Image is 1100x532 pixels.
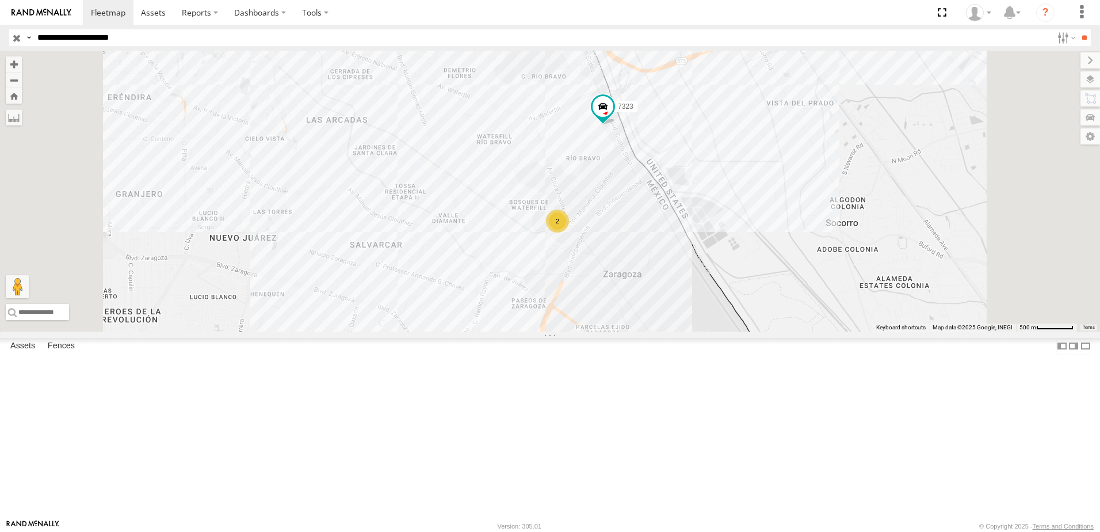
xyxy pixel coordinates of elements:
[6,56,22,72] button: Zoom in
[5,338,41,354] label: Assets
[618,102,633,111] span: 7323
[12,9,71,17] img: rand-logo.svg
[1056,338,1068,355] label: Dock Summary Table to the Left
[1080,128,1100,145] label: Map Settings
[876,324,926,332] button: Keyboard shortcuts
[546,210,569,233] div: 2
[6,109,22,126] label: Measure
[1080,338,1091,355] label: Hide Summary Table
[6,520,59,532] a: Visit our Website
[498,523,541,530] div: Version: 305.01
[6,88,22,104] button: Zoom Home
[42,338,81,354] label: Fences
[933,324,1013,330] span: Map data ©2025 Google, INEGI
[1036,3,1055,22] i: ?
[1033,523,1094,530] a: Terms and Conditions
[6,72,22,88] button: Zoom out
[1083,325,1095,330] a: Terms
[979,523,1094,530] div: © Copyright 2025 -
[962,4,995,21] div: omar hernandez
[6,275,29,298] button: Drag Pegman onto the map to open Street View
[1019,324,1036,330] span: 500 m
[1016,324,1077,332] button: Map Scale: 500 m per 61 pixels
[1053,29,1078,46] label: Search Filter Options
[1068,338,1079,355] label: Dock Summary Table to the Right
[24,29,33,46] label: Search Query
